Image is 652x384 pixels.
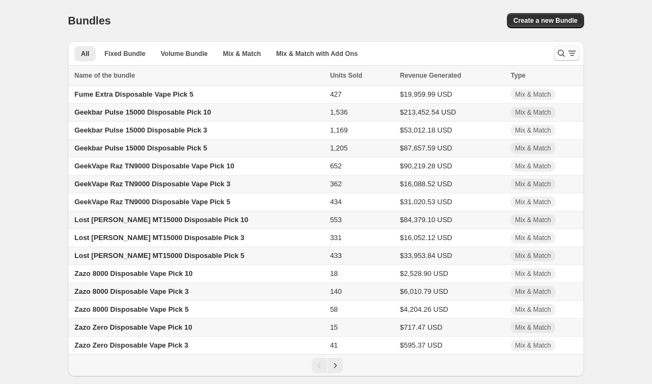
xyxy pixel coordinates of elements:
[330,305,337,313] span: 58
[328,358,343,373] button: Next
[330,180,342,188] span: 362
[400,144,452,152] span: $87,657.59 USD
[74,162,234,170] span: GeekVape Raz TN9000 Disposable Vape Pick 10
[515,216,551,224] span: Mix & Match
[74,341,189,349] span: Zazo Zero Disposable Vape Pick 3
[400,90,452,98] span: $19,959.99 USD
[74,90,193,98] span: Fume Extra Disposable Vape Pick 5
[400,162,452,170] span: $90,219.28 USD
[74,126,207,134] span: Geekbar Pulse 15000 Disposable Pick 3
[554,46,580,61] button: Search and filter results
[104,49,145,58] span: Fixed Bundle
[400,108,456,116] span: $213,452.54 USD
[81,49,89,58] span: All
[74,251,244,260] span: Lost [PERSON_NAME] MT15000 Disposable Pick 5
[511,70,578,81] div: Type
[330,341,337,349] span: 41
[400,269,448,278] span: $2,528.90 USD
[515,144,551,153] span: Mix & Match
[515,126,551,135] span: Mix & Match
[68,14,111,27] h1: Bundles
[400,251,452,260] span: $33,953.84 USD
[507,13,584,28] button: Create a new Bundle
[515,251,551,260] span: Mix & Match
[400,70,461,81] span: Revenue Generated
[330,70,373,81] button: Units Sold
[74,216,248,224] span: Lost [PERSON_NAME] MT15000 Disposable Pick 10
[330,70,362,81] span: Units Sold
[276,49,358,58] span: Mix & Match with Add Ons
[74,144,207,152] span: Geekbar Pulse 15000 Disposable Pick 5
[515,198,551,206] span: Mix & Match
[330,269,337,278] span: 18
[74,323,192,331] span: Zazo Zero Disposable Vape Pick 10
[400,180,452,188] span: $16,088.52 USD
[330,162,342,170] span: 652
[515,341,551,350] span: Mix & Match
[400,287,448,295] span: $6,010.79 USD
[513,16,578,25] span: Create a new Bundle
[400,234,452,242] span: $16,052.12 USD
[330,323,337,331] span: 15
[515,269,551,278] span: Mix & Match
[74,287,189,295] span: Zazo 8000 Disposable Vape Pick 3
[515,90,551,99] span: Mix & Match
[515,305,551,314] span: Mix & Match
[74,234,244,242] span: Lost [PERSON_NAME] MT15000 Disposable Pick 3
[161,49,208,58] span: Volume Bundle
[68,354,584,376] nav: Pagination
[400,341,442,349] span: $595.37 USD
[515,108,551,117] span: Mix & Match
[223,49,261,58] span: Mix & Match
[515,323,551,332] span: Mix & Match
[515,287,551,296] span: Mix & Match
[330,287,342,295] span: 140
[400,198,452,206] span: $31,020.53 USD
[400,70,472,81] button: Revenue Generated
[74,180,230,188] span: GeekVape Raz TN9000 Disposable Vape Pick 3
[400,126,452,134] span: $53,012.18 USD
[330,126,348,134] span: 1,169
[330,90,342,98] span: 427
[330,144,348,152] span: 1,205
[330,234,342,242] span: 331
[74,108,211,116] span: Geekbar Pulse 15000 Disposable Pick 10
[400,323,442,331] span: $717.47 USD
[330,108,348,116] span: 1,536
[74,70,323,81] div: Name of the bundle
[400,216,452,224] span: $84,379.10 USD
[330,216,342,224] span: 553
[74,198,230,206] span: GeekVape Raz TN9000 Disposable Vape Pick 5
[400,305,448,313] span: $4,204.26 USD
[74,305,189,313] span: Zazo 8000 Disposable Vape Pick 5
[330,198,342,206] span: 434
[515,162,551,171] span: Mix & Match
[515,234,551,242] span: Mix & Match
[515,180,551,188] span: Mix & Match
[74,269,193,278] span: Zazo 8000 Disposable Vape Pick 10
[330,251,342,260] span: 433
